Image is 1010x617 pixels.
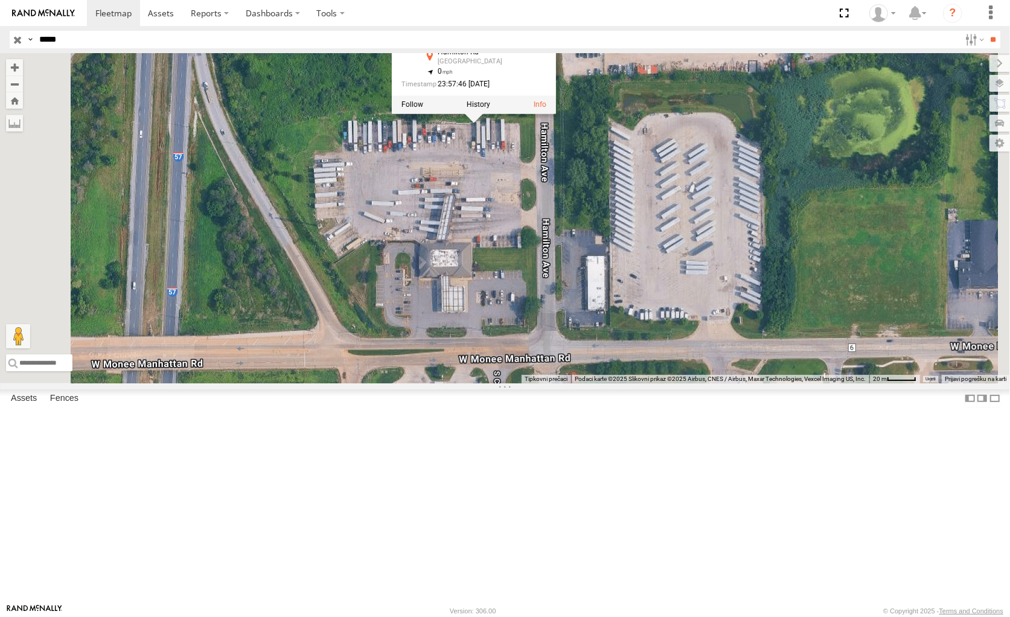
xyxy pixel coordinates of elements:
label: Fences [44,390,85,407]
button: Zoom in [6,59,23,75]
label: Measure [6,115,23,132]
label: Dock Summary Table to the Right [976,389,988,407]
div: © Copyright 2025 - [883,607,1003,615]
label: Search Filter Options [960,31,986,48]
a: View Asset Details [533,100,546,109]
label: View Asset History [466,100,490,109]
button: Tipkovni prečaci [525,375,567,383]
span: Podaci karte ©2025 Slikovni prikaz ©2025 Airbus, CNES / Airbus, Maxar Technologies, Vexcel Imagin... [575,376,866,382]
div: Hamilton Rd [437,49,522,57]
i: ? [943,4,962,23]
label: Map Settings [989,135,1010,152]
button: Zoom out [6,75,23,92]
a: Visit our Website [7,605,62,617]
div: Date/time of location update [401,80,522,88]
img: rand-logo.svg [12,9,75,18]
a: Terms and Conditions [939,607,1003,615]
label: Dock Summary Table to the Left [964,389,976,407]
span: 0 [437,67,452,75]
label: Search Query [25,31,35,48]
label: Assets [5,390,43,407]
div: Miky Transport [865,4,900,22]
a: Uvjeti [925,377,936,382]
div: Version: 306.00 [450,607,496,615]
span: 20 m [873,376,887,382]
label: Hide Summary Table [989,389,1001,407]
button: Mjerilo karte: 20 m naprema 45 piksela [869,375,920,383]
label: Realtime tracking of Asset [401,100,423,109]
button: Zoom Home [6,92,23,109]
div: [GEOGRAPHIC_DATA] [437,58,522,65]
button: Povucite Pegmana na kartu da biste otvorili Street View [6,324,30,348]
a: Prijavi pogrešku na karti [945,376,1006,382]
